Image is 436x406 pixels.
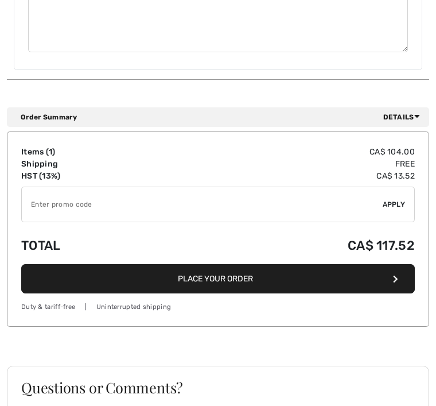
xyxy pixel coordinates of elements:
[22,187,383,222] input: Promo code
[383,199,406,210] span: Apply
[21,264,415,293] button: Place Your Order
[383,112,425,122] span: Details
[21,146,167,158] td: Items ( )
[49,147,52,157] span: 1
[21,112,425,122] div: Order Summary
[21,227,167,264] td: Total
[21,170,167,182] td: HST (13%)
[21,303,415,312] div: Duty & tariff-free | Uninterrupted shipping
[21,380,415,395] h3: Questions or Comments?
[167,146,415,158] td: CA$ 104.00
[167,227,415,264] td: CA$ 117.52
[167,158,415,170] td: Free
[167,170,415,182] td: CA$ 13.52
[21,158,167,170] td: Shipping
